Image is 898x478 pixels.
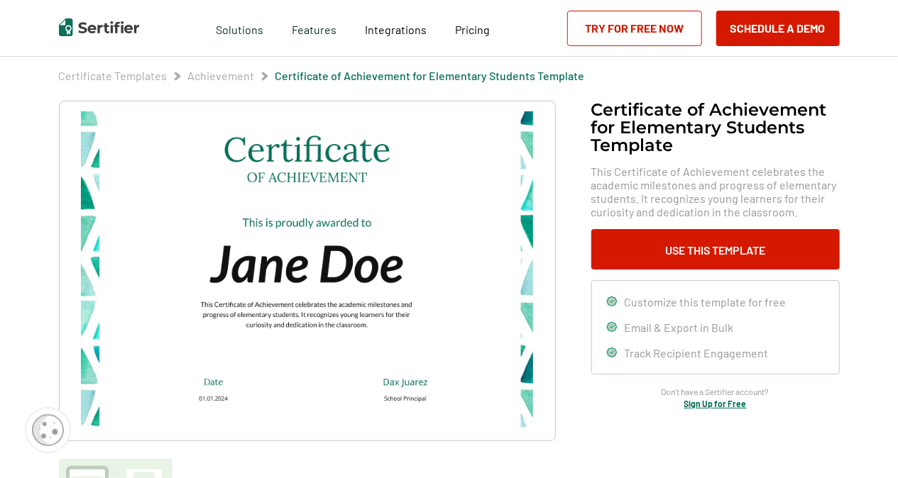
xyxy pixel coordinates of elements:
[59,69,168,83] span: Certificate Templates
[455,19,490,37] a: Pricing
[59,69,585,83] div: Breadcrumb
[591,101,840,154] h1: Certificate of Achievement for Elementary Students Template
[591,165,840,218] span: This Certificate of Achievement celebrates the academic milestones and progress of elementary stu...
[455,23,490,36] span: Pricing
[365,23,427,36] span: Integrations
[684,399,747,408] a: Sign Up for Free
[292,19,336,37] span: Features
[827,410,898,478] iframe: Chat Widget
[365,19,427,37] a: Integrations
[188,69,255,83] span: Achievement
[32,414,64,446] img: Cookie Popup Icon
[716,11,840,46] button: Schedule a Demo
[662,385,770,399] span: Don’t have a Sertifier account?
[216,19,263,37] span: Solutions
[625,321,734,334] span: Email & Export in Bulk
[81,111,532,430] img: Certificate of Achievement for Elementary Students Template
[275,69,585,83] span: Certificate of Achievement for Elementary Students Template
[567,11,702,46] a: Try for Free Now
[188,69,255,82] a: Achievement
[275,69,585,82] a: Certificate of Achievement for Elementary Students Template
[591,229,840,269] button: Use This Template
[59,69,168,82] a: Certificate Templates
[59,18,139,36] img: Sertifier | Digital Credentialing Platform
[625,346,769,360] span: Track Recipient Engagement
[625,295,787,309] span: Customize this template for free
